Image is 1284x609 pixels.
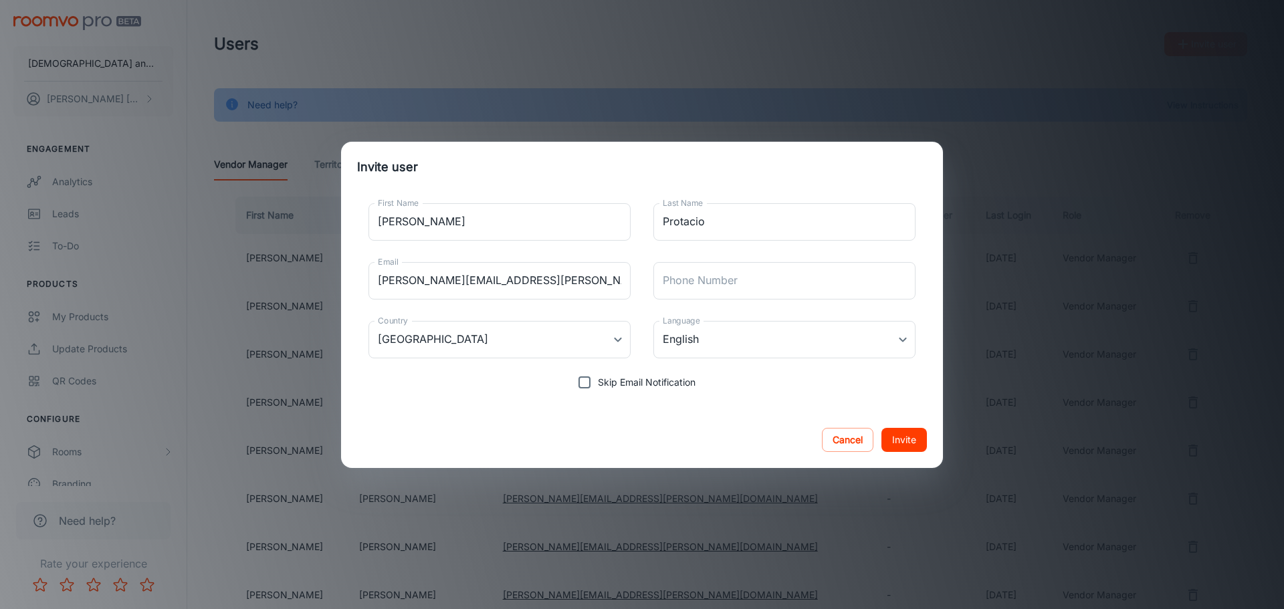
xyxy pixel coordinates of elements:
span: Skip Email Notification [598,375,695,390]
div: [GEOGRAPHIC_DATA] [368,321,631,358]
label: First Name [378,197,419,209]
button: Invite [881,428,927,452]
label: Language [663,315,700,326]
label: Country [378,315,408,326]
div: English [653,321,916,358]
label: Email [378,256,399,267]
label: Last Name [663,197,703,209]
button: Cancel [822,428,873,452]
h2: Invite user [341,142,943,193]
